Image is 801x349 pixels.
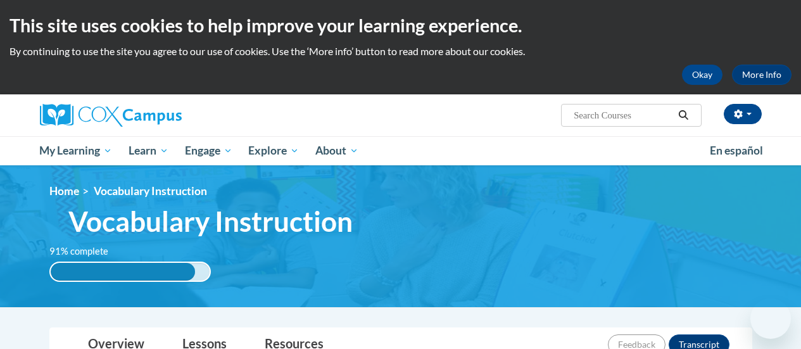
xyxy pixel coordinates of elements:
[40,104,268,127] a: Cox Campus
[30,136,771,165] div: Main menu
[710,144,763,157] span: En español
[9,13,792,38] h2: This site uses cookies to help improve your learning experience.
[185,143,232,158] span: Engage
[750,298,791,339] iframe: Button to launch messaging window
[9,44,792,58] p: By continuing to use the site you agree to our use of cookies. Use the ‘More info’ button to read...
[129,143,168,158] span: Learn
[248,143,299,158] span: Explore
[49,184,79,198] a: Home
[51,263,195,281] div: 91% complete
[120,136,177,165] a: Learn
[315,143,358,158] span: About
[240,136,307,165] a: Explore
[307,136,367,165] a: About
[40,104,182,127] img: Cox Campus
[177,136,241,165] a: Engage
[682,65,722,85] button: Okay
[94,184,207,198] span: Vocabulary Instruction
[674,108,693,123] button: Search
[39,143,112,158] span: My Learning
[702,137,771,164] a: En español
[32,136,121,165] a: My Learning
[732,65,792,85] a: More Info
[68,205,353,238] span: Vocabulary Instruction
[49,244,122,258] label: 91% complete
[572,108,674,123] input: Search Courses
[724,104,762,124] button: Account Settings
